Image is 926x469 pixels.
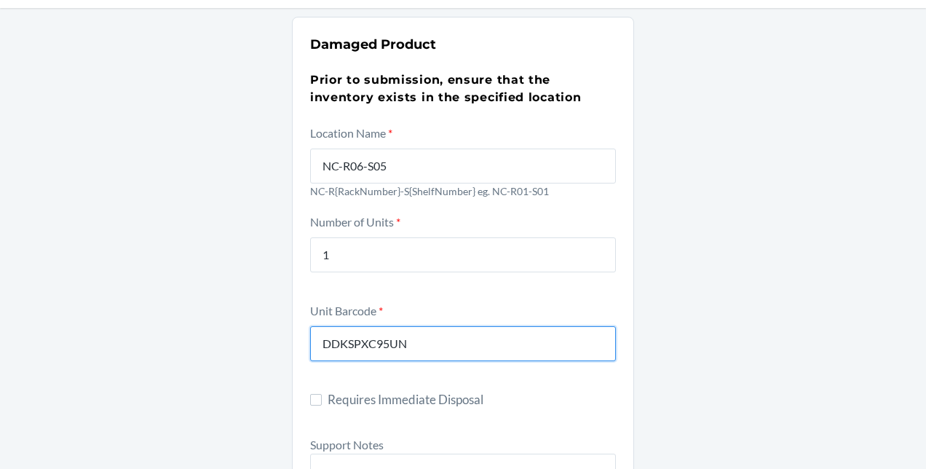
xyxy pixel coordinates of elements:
[310,126,392,140] label: Location Name
[310,215,400,229] label: Number of Units
[310,394,322,406] input: Requires Immediate Disposal
[328,390,616,409] span: Requires Immediate Disposal
[310,35,616,54] h2: Damaged Product
[310,184,616,199] p: NC-R{RackNumber}-S{ShelfNumber} eg. NC-R01-S01
[310,304,383,318] label: Unit Barcode
[310,438,384,452] label: Support Notes
[310,71,616,106] h3: Prior to submission, ensure that the inventory exists in the specified location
